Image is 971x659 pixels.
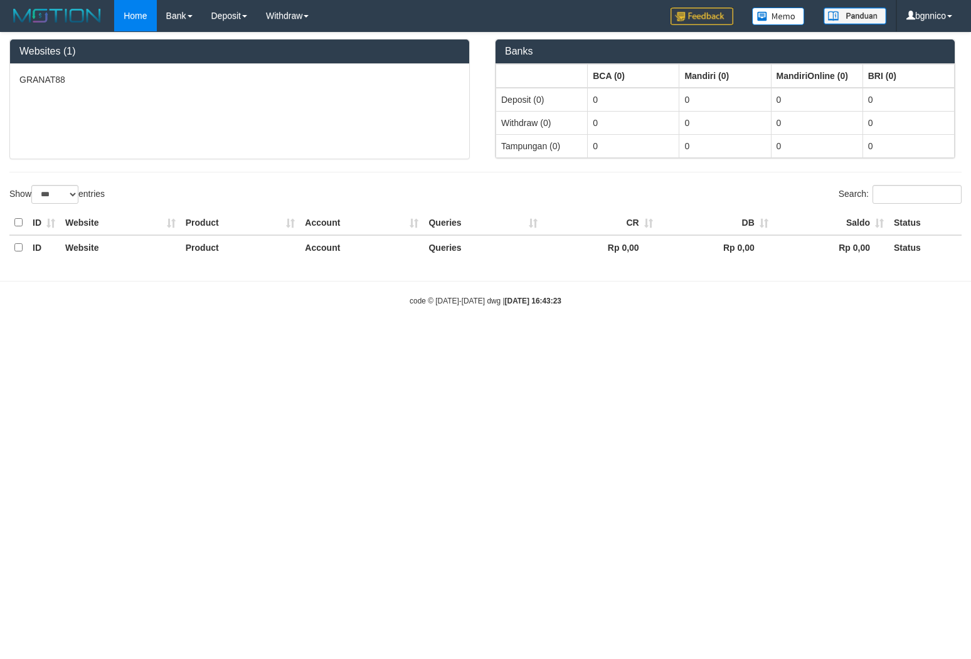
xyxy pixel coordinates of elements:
label: Show entries [9,185,105,204]
td: 0 [588,111,679,134]
th: CR [543,211,658,235]
th: ID [28,235,60,260]
img: panduan.png [824,8,886,24]
td: 0 [771,88,862,112]
th: Website [60,235,181,260]
th: Queries [423,235,542,260]
td: 0 [588,88,679,112]
th: Group: activate to sort column ascending [679,64,771,88]
td: 0 [679,88,771,112]
h3: Websites (1) [19,46,460,57]
strong: [DATE] 16:43:23 [505,297,561,305]
img: Button%20Memo.svg [752,8,805,25]
td: 0 [862,111,954,134]
td: 0 [771,111,862,134]
th: Account [300,211,423,235]
td: Deposit (0) [496,88,588,112]
small: code © [DATE]-[DATE] dwg | [410,297,561,305]
th: Product [181,235,300,260]
td: 0 [771,134,862,157]
th: ID [28,211,60,235]
th: Group: activate to sort column ascending [588,64,679,88]
th: Product [181,211,300,235]
label: Search: [839,185,962,204]
td: 0 [679,134,771,157]
p: GRANAT88 [19,73,460,86]
img: Feedback.jpg [671,8,733,25]
td: 0 [862,88,954,112]
th: Website [60,211,181,235]
th: Rp 0,00 [543,235,658,260]
h3: Banks [505,46,945,57]
input: Search: [873,185,962,204]
th: Account [300,235,423,260]
th: Rp 0,00 [658,235,773,260]
img: MOTION_logo.png [9,6,105,25]
th: Status [889,211,962,235]
td: Withdraw (0) [496,111,588,134]
td: 0 [862,134,954,157]
th: Group: activate to sort column ascending [496,64,588,88]
th: Group: activate to sort column ascending [771,64,862,88]
td: Tampungan (0) [496,134,588,157]
th: Queries [423,211,542,235]
th: Saldo [773,211,889,235]
td: 0 [588,134,679,157]
th: Group: activate to sort column ascending [862,64,954,88]
th: Rp 0,00 [773,235,889,260]
td: 0 [679,111,771,134]
th: Status [889,235,962,260]
th: DB [658,211,773,235]
select: Showentries [31,185,78,204]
